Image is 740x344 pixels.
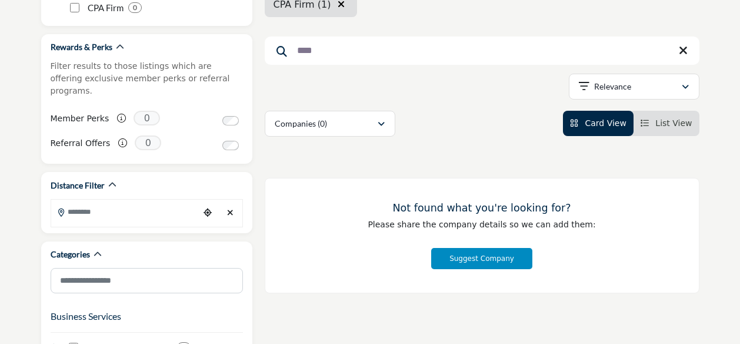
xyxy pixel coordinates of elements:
[88,1,124,15] p: CPA Firm: CPA Firm
[265,111,395,137] button: Companies (0)
[222,200,239,226] div: Clear search location
[128,2,142,13] div: 0 Results For CPA Firm
[51,180,105,191] h2: Distance Filter
[449,254,514,263] span: Suggest Company
[265,37,699,65] input: Search Keyword
[51,60,243,97] p: Filter results to those listings which are offering exclusive member perks or referral programs.
[135,135,161,150] span: 0
[585,118,626,128] span: Card View
[51,133,111,154] label: Referral Offers
[133,4,137,12] b: 0
[368,220,595,229] span: Please share the company details so we can add them:
[51,200,199,223] input: Search Location
[594,81,631,92] p: Relevance
[51,41,112,53] h2: Rewards & Perks
[134,111,160,125] span: 0
[655,118,692,128] span: List View
[641,118,692,128] a: View List
[563,111,634,136] li: Card View
[199,200,216,226] div: Choose your current location
[70,3,79,12] input: CPA Firm checkbox
[51,249,90,260] h2: Categories
[222,116,239,125] input: Switch to Member Perks
[275,118,327,130] p: Companies (0)
[51,309,121,323] button: Business Services
[51,268,243,293] input: Search Category
[222,141,239,150] input: Switch to Referral Offers
[431,248,532,269] button: Suggest Company
[569,74,699,100] button: Relevance
[570,118,626,128] a: View Card
[634,111,699,136] li: List View
[51,108,109,129] label: Member Perks
[289,202,675,214] h3: Not found what you're looking for?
